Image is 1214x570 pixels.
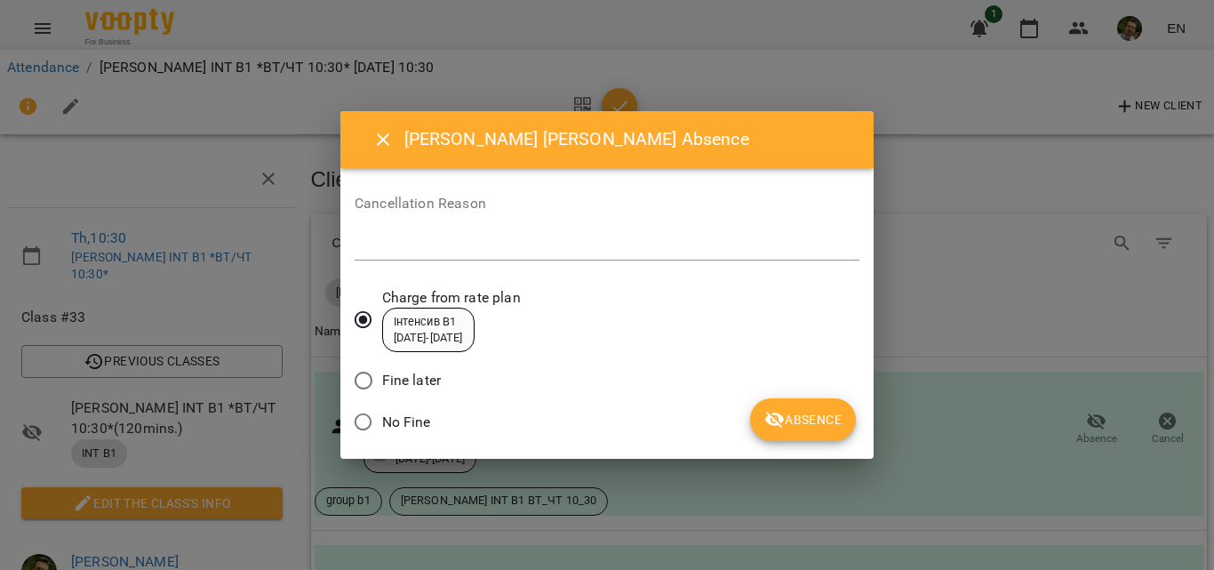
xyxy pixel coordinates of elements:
label: Cancellation Reason [355,197,859,211]
h6: [PERSON_NAME] [PERSON_NAME] Absence [404,125,852,153]
button: Absence [750,398,856,441]
span: Charge from rate plan [382,287,521,309]
span: Fine later [382,370,441,391]
span: Absence [764,409,842,430]
div: Iнтенсив В1 [DATE] - [DATE] [394,314,463,347]
button: Close [362,118,404,161]
span: No Fine [382,412,431,433]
